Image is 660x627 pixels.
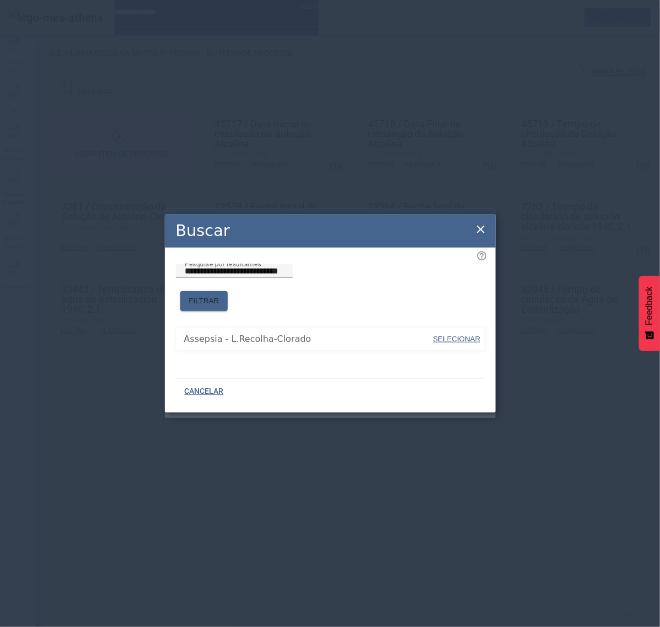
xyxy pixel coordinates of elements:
span: Feedback [645,287,654,325]
button: CANCELAR [176,382,233,401]
span: Assepsia - L.Recolha-Clorado [184,333,432,346]
span: SELECIONAR [433,335,481,343]
span: CANCELAR [185,386,224,397]
span: FILTRAR [189,296,219,307]
button: Feedback - Mostrar pesquisa [639,276,660,351]
mat-label: Pesquise por resultantes [185,260,261,267]
button: SELECIONAR [432,329,481,349]
h2: Buscar [176,219,230,243]
button: FILTRAR [180,291,228,311]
